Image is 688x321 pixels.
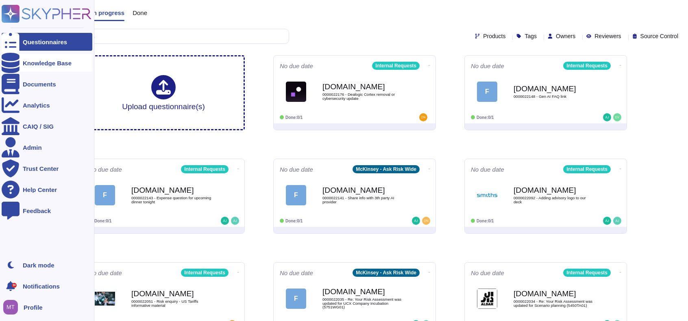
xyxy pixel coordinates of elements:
div: McKinsey - Ask Risk Wide [353,269,420,277]
div: F [286,289,306,309]
img: user [412,217,420,225]
b: [DOMAIN_NAME] [131,290,213,297]
div: Admin [23,144,42,151]
div: CAIQ / SIG [23,123,54,129]
b: [DOMAIN_NAME] [514,290,595,297]
div: Knowledge Base [23,60,72,66]
img: user [613,113,621,121]
img: user [231,217,239,225]
div: Internal Requests [181,165,229,173]
span: No due date [280,270,313,276]
div: Internal Requests [563,165,611,173]
span: 0000022051 - Risk enquiry - US Tariffs informative material [131,299,213,307]
a: Help Center [2,181,92,198]
span: Tags [525,33,537,39]
span: No due date [471,270,504,276]
div: F [286,185,306,205]
div: Feedback [23,208,51,214]
span: Done [133,10,147,16]
span: Products [483,33,505,39]
span: 0000022035 - Re: Your Risk Assessment was updated for UCX Company Incubation (5751WG01) [322,297,404,309]
a: Questionnaires [2,33,92,51]
span: Profile [24,304,43,310]
img: Logo [477,185,497,205]
b: [DOMAIN_NAME] [322,288,404,295]
span: Done: 0/1 [477,219,494,223]
span: 0000022034 - Re: Your Risk Assessment was updated for Scenario planning (5450TA01) [514,299,595,307]
a: Admin [2,138,92,156]
img: user [419,113,427,121]
div: 9+ [12,283,17,288]
b: [DOMAIN_NAME] [322,83,404,90]
a: Documents [2,75,92,93]
div: Internal Requests [372,62,420,70]
img: user [3,300,18,315]
img: Logo [95,289,115,309]
span: No due date [280,63,313,69]
b: [DOMAIN_NAME] [131,186,213,194]
span: Done: 0/1 [477,115,494,120]
span: Source Control [640,33,678,39]
div: Dark mode [23,262,54,268]
button: user [2,298,24,316]
span: No due date [89,270,122,276]
a: Feedback [2,202,92,220]
img: user [603,217,611,225]
span: Done: 0/1 [94,219,111,223]
span: 0000022148 - Gen AI FAQ link [514,95,595,99]
img: user [221,217,229,225]
img: Logo [286,82,306,102]
a: Knowledge Base [2,54,92,72]
div: Internal Requests [563,269,611,277]
b: [DOMAIN_NAME] [514,85,595,93]
span: No due date [471,166,504,172]
span: 0000022141 - Share info with 3th party AI provider [322,196,404,204]
img: Logo [477,289,497,309]
span: 0000022143 - Expense question for upcoming dinner tonight [131,196,213,204]
span: In progress [91,10,124,16]
img: user [613,217,621,225]
div: Internal Requests [563,62,611,70]
span: Notifications [23,283,60,289]
span: 0000022176 - Dealogic Cortex removal or cybersecurity update [322,93,404,100]
a: Trust Center [2,159,92,177]
div: Help Center [23,187,57,193]
span: 0000022092 - Adding advisory logo to our deck [514,196,595,204]
span: No due date [471,63,504,69]
div: F [477,82,497,102]
a: Analytics [2,96,92,114]
div: Upload questionnaire(s) [122,75,205,110]
span: Owners [556,33,575,39]
div: Trust Center [23,166,59,172]
div: Questionnaires [23,39,67,45]
div: Analytics [23,102,50,108]
div: Documents [23,81,56,87]
div: Internal Requests [181,269,229,277]
span: No due date [280,166,313,172]
img: user [422,217,430,225]
div: F [95,185,115,205]
a: CAIQ / SIG [2,117,92,135]
input: Search by keywords [32,29,289,43]
b: [DOMAIN_NAME] [514,186,595,194]
div: McKinsey - Ask Risk Wide [353,165,420,173]
b: [DOMAIN_NAME] [322,186,404,194]
span: Reviewers [594,33,621,39]
img: user [603,113,611,121]
span: Done: 0/1 [285,115,303,120]
span: Done: 0/1 [285,219,303,223]
span: No due date [89,166,122,172]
